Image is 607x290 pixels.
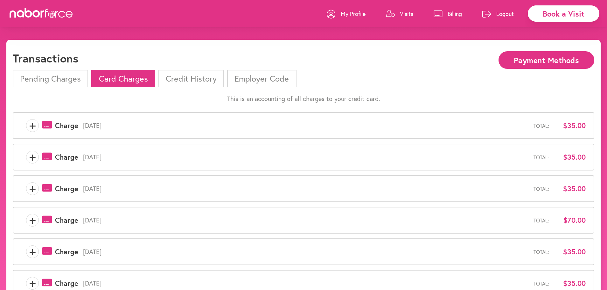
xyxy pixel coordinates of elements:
[55,216,78,224] span: Charge
[554,248,586,256] span: $35.00
[91,70,155,87] li: Card Charges
[158,70,224,87] li: Credit History
[434,4,462,23] a: Billing
[554,216,586,224] span: $70.00
[26,214,38,227] span: +
[78,216,534,224] span: [DATE]
[26,277,38,290] span: +
[78,153,534,161] span: [DATE]
[534,154,549,160] span: Total:
[13,95,594,103] p: This is an accounting of all charges to your credit card.
[534,123,549,129] span: Total:
[400,10,413,18] p: Visits
[534,249,549,255] span: Total:
[554,153,586,161] span: $35.00
[554,279,586,287] span: $35.00
[499,51,594,69] button: Payment Methods
[78,248,534,256] span: [DATE]
[78,185,534,192] span: [DATE]
[482,4,514,23] a: Logout
[55,248,78,256] span: Charge
[496,10,514,18] p: Logout
[13,51,78,65] h1: Transactions
[55,121,78,130] span: Charge
[499,56,594,62] a: Payment Methods
[78,279,534,287] span: [DATE]
[341,10,366,18] p: My Profile
[327,4,366,23] a: My Profile
[554,121,586,130] span: $35.00
[534,280,549,286] span: Total:
[78,122,534,129] span: [DATE]
[55,185,78,193] span: Charge
[554,185,586,193] span: $35.00
[55,279,78,287] span: Charge
[528,5,599,22] div: Book a Visit
[26,245,38,258] span: +
[26,119,38,132] span: +
[227,70,296,87] li: Employer Code
[55,153,78,161] span: Charge
[534,186,549,192] span: Total:
[26,151,38,163] span: +
[26,182,38,195] span: +
[534,217,549,223] span: Total:
[448,10,462,18] p: Billing
[13,70,88,87] li: Pending Charges
[386,4,413,23] a: Visits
